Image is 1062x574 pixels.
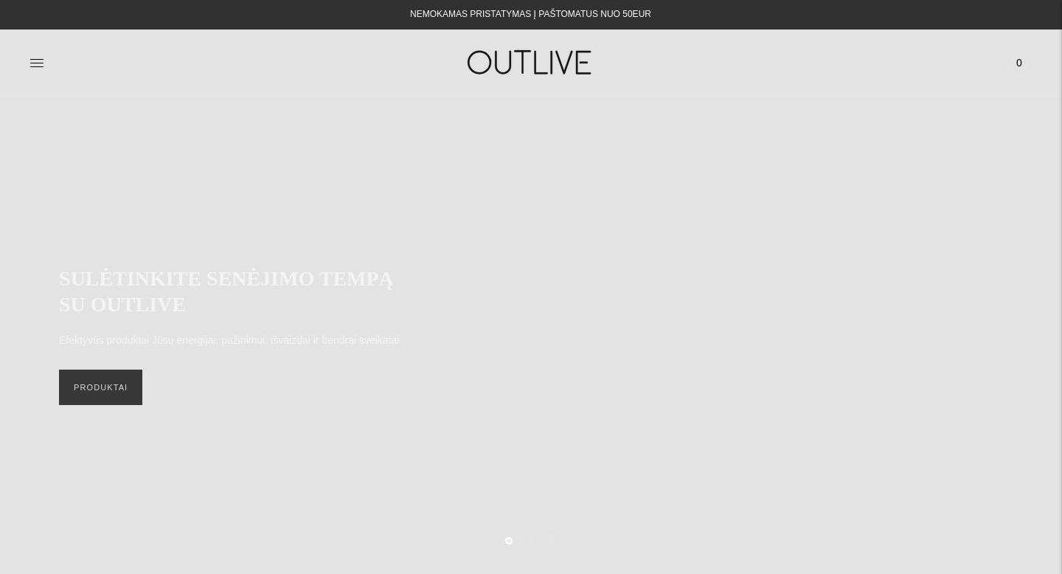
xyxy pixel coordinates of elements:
[410,6,651,24] div: NEMOKAMAS PRISTATYMAS Į PAŠTOMATUS NUO 50EUR
[59,332,399,350] p: Efektyvūs produktai Jūsų energijai, pažinimui, išvaizdai ir bendrai sveikatai
[1006,46,1032,79] a: 0
[1009,52,1030,73] span: 0
[439,37,623,88] img: OUTLIVE
[505,537,513,544] button: Move carousel to slide 1
[59,370,142,405] a: PRODUKTAI
[59,266,413,317] h2: SULĖTINKITE SENĖJIMO TEMPĄ SU OUTLIVE
[549,536,557,543] button: Move carousel to slide 3
[527,536,535,543] button: Move carousel to slide 2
